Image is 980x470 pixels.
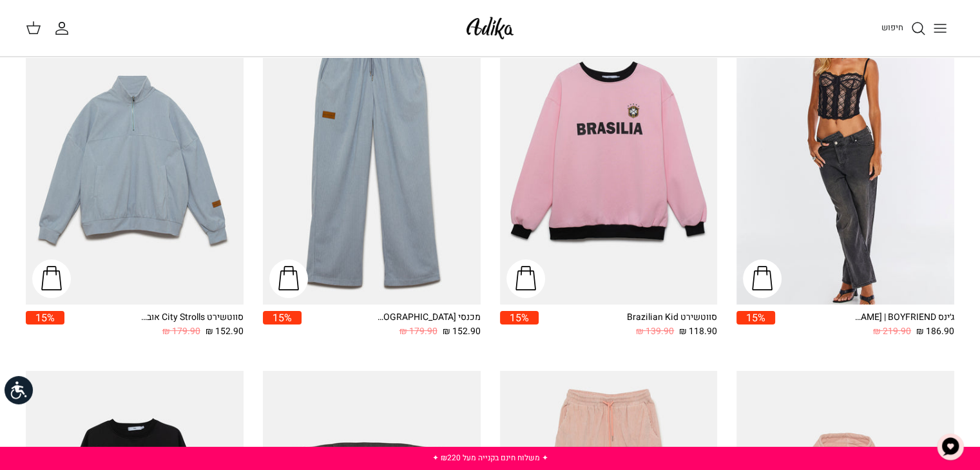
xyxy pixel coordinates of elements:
[263,311,302,324] span: 15%
[736,311,775,324] span: 15%
[500,311,539,339] a: 15%
[614,311,717,324] div: סווטשירט Brazilian Kid
[926,14,954,42] button: Toggle menu
[26,311,64,324] span: 15%
[26,15,244,305] a: סווטשירט City Strolls אוברסייז
[399,324,437,339] span: 179.90 ₪
[873,324,911,339] span: 219.90 ₪
[26,311,64,339] a: 15%
[500,311,539,324] span: 15%
[736,15,954,305] a: ג׳ינס All Or Nothing קריס-קרוס | BOYFRIEND
[636,324,674,339] span: 139.90 ₪
[302,311,481,339] a: מכנסי [GEOGRAPHIC_DATA] 152.90 ₪ 179.90 ₪
[881,21,926,36] a: חיפוש
[881,21,903,33] span: חיפוש
[432,452,548,464] a: ✦ משלוח חינם בקנייה מעל ₪220 ✦
[736,311,775,339] a: 15%
[916,324,954,339] span: 186.90 ₪
[140,311,244,324] div: סווטשירט City Strolls אוברסייז
[54,21,75,36] a: החשבון שלי
[206,324,244,339] span: 152.90 ₪
[263,15,481,305] a: מכנסי טרנינג City strolls
[931,428,970,466] button: צ'אט
[679,324,717,339] span: 118.90 ₪
[378,311,481,324] div: מכנסי [GEOGRAPHIC_DATA]
[162,324,200,339] span: 179.90 ₪
[539,311,718,339] a: סווטשירט Brazilian Kid 118.90 ₪ 139.90 ₪
[500,15,718,305] a: סווטשירט Brazilian Kid
[64,311,244,339] a: סווטשירט City Strolls אוברסייז 152.90 ₪ 179.90 ₪
[851,311,954,324] div: ג׳ינס All Or Nothing [PERSON_NAME] | BOYFRIEND
[443,324,481,339] span: 152.90 ₪
[463,13,517,43] img: Adika IL
[775,311,954,339] a: ג׳ינס All Or Nothing [PERSON_NAME] | BOYFRIEND 186.90 ₪ 219.90 ₪
[263,311,302,339] a: 15%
